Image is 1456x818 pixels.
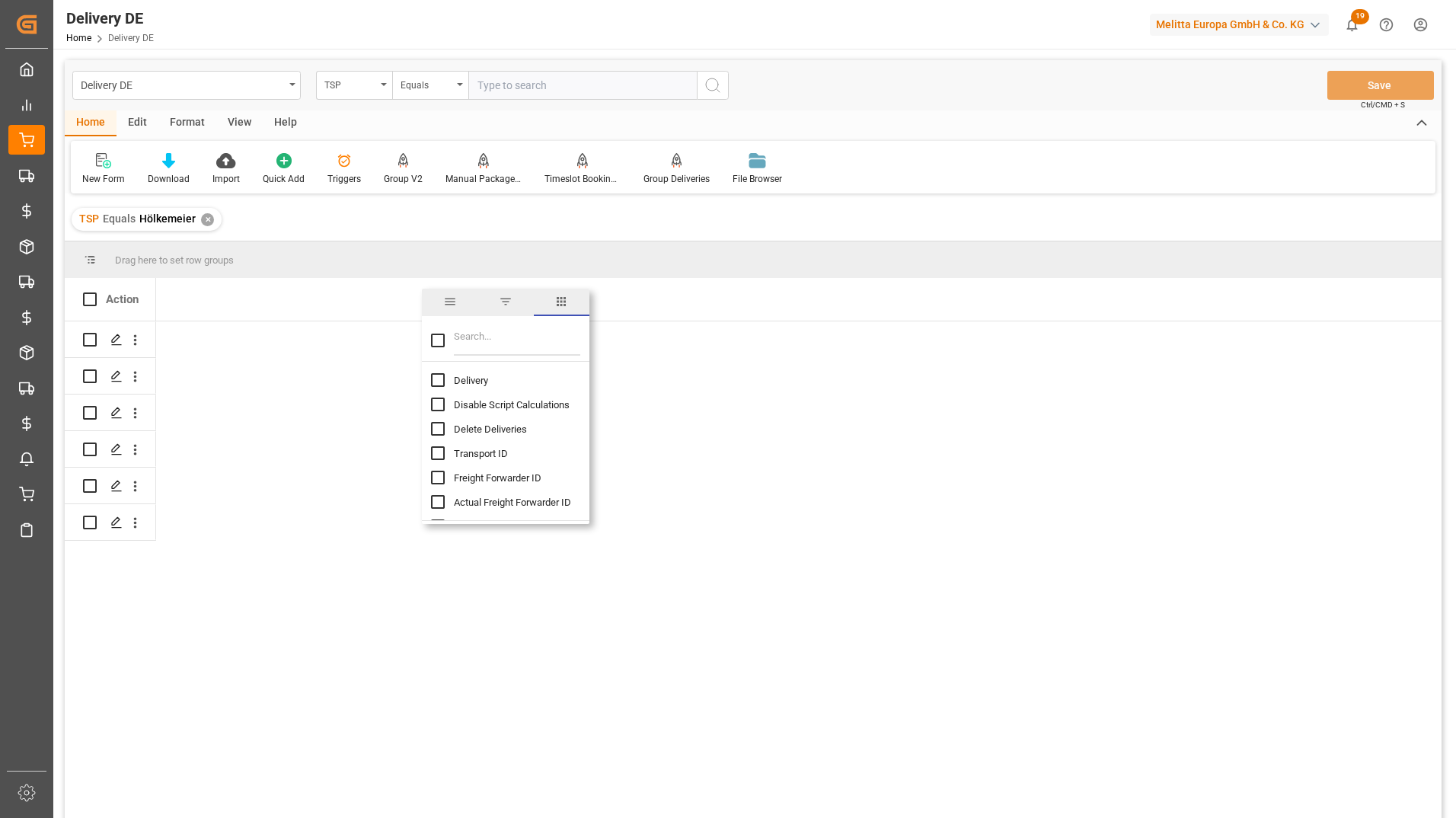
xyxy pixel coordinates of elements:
span: general [422,289,477,316]
div: Melitta Europa GmbH & Co. KG [1150,14,1329,36]
span: Delete Deliveries [454,423,527,435]
div: Home [65,110,117,136]
button: Save [1327,71,1434,100]
button: open menu [392,71,468,100]
button: open menu [72,71,301,100]
div: Actual Freight Forwarder ID column toggle visibility (hidden) [431,490,599,514]
div: Delivery DE [66,7,154,30]
div: Freight Forwarder ID column toggle visibility (hidden) [431,465,599,490]
div: Press SPACE to select this row. [65,431,156,468]
div: TSP [324,75,376,92]
span: Transport ID [454,448,508,459]
span: columns [534,289,589,316]
div: Delete Deliveries column toggle visibility (hidden) [431,417,599,441]
div: Delivery DE [81,75,284,94]
span: 19 [1351,9,1369,24]
a: Home [66,33,91,43]
div: View [216,110,263,136]
span: Actual Freight Forwarder ID [454,497,571,508]
span: Equals [103,212,136,225]
div: ✕ [201,213,214,226]
span: Freight Forwarder ID [454,472,541,484]
div: Quick Add [263,172,305,186]
div: Help [263,110,308,136]
div: Press SPACE to select this row. [65,395,156,431]
div: Edit [117,110,158,136]
span: filter [477,289,533,316]
div: Press SPACE to select this row. [65,321,156,358]
div: Delivery column toggle visibility (hidden) [431,368,599,392]
div: Transport ID column toggle visibility (hidden) [431,441,599,465]
span: Delivery [454,375,488,386]
div: File Browser [733,172,782,186]
span: Hölkemeier [139,212,196,225]
input: Type to search [468,71,697,100]
span: TSP [79,212,99,225]
div: Press SPACE to select this row. [65,468,156,504]
div: Import [212,172,240,186]
button: show 19 new notifications [1335,8,1369,42]
button: search button [697,71,729,100]
span: Ctrl/CMD + S [1361,99,1405,110]
input: Filter Columns Input [454,325,580,356]
div: Manual Package TypeDetermination [445,172,522,186]
div: Download [148,172,190,186]
button: Melitta Europa GmbH & Co. KG [1150,10,1335,39]
div: Timeslot Booking Report [544,172,621,186]
span: Disable Script Calculations [454,399,570,411]
div: New Form [82,172,125,186]
div: Action [106,292,139,306]
div: Triggers [327,172,361,186]
div: Press SPACE to select this row. [65,504,156,541]
div: Group V2 [384,172,423,186]
div: Press SPACE to select this row. [65,358,156,395]
div: Group Deliveries [643,172,710,186]
div: Customer Order Number column toggle visibility (hidden) [431,514,599,538]
div: Format [158,110,216,136]
button: open menu [316,71,392,100]
div: Disable Script Calculations column toggle visibility (hidden) [431,392,599,417]
span: Drag here to set row groups [115,254,234,266]
button: Help Center [1369,8,1403,42]
div: Equals [401,75,452,92]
